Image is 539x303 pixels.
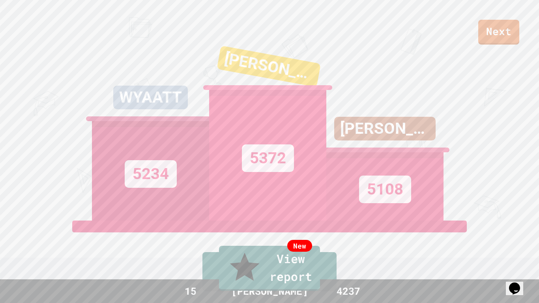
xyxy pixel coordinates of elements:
div: 5372 [242,144,294,172]
a: Next [478,20,519,45]
div: [PERSON_NAME] [334,117,436,140]
div: [PERSON_NAME] [217,46,321,87]
div: New [287,240,312,252]
div: 5108 [359,176,411,203]
iframe: chat widget [506,271,531,295]
a: View report [219,246,320,291]
div: WYAATT [113,86,188,109]
div: 5234 [125,160,177,188]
